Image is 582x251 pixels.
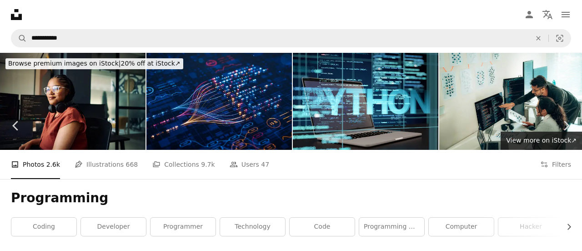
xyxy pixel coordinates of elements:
a: technology [220,218,285,236]
a: programmer [151,218,216,236]
a: computer [429,218,494,236]
a: Log in / Sign up [520,5,538,24]
button: Visual search [549,30,571,47]
img: AI powers big data analysis and automation workflows, showcasing neural networks and data streams... [146,53,292,150]
a: Home — Unsplash [11,9,22,20]
button: scroll list to the right [561,218,571,236]
span: 668 [126,159,138,169]
span: 47 [261,159,269,169]
a: programming wallpaper [359,218,424,236]
form: Find visuals sitewide [11,29,571,47]
a: Collections 9.7k [152,150,215,179]
a: hacker [498,218,563,236]
a: coding [11,218,76,236]
span: 9.7k [201,159,215,169]
button: Menu [557,5,575,24]
a: Illustrations 668 [75,150,138,179]
a: View more on iStock↗ [501,132,582,150]
span: Browse premium images on iStock | [8,60,120,67]
button: Search Unsplash [11,30,27,47]
a: code [290,218,355,236]
button: Clear [528,30,548,47]
a: developer [81,218,146,236]
img: Python Programming Language Concept with Computer Code and Laptop [293,53,438,150]
a: Next [550,82,582,169]
button: Language [538,5,557,24]
a: Users 47 [230,150,270,179]
span: View more on iStock ↗ [506,137,577,144]
div: 20% off at iStock ↗ [5,58,183,69]
h1: Programming [11,190,571,206]
button: Filters [540,150,571,179]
